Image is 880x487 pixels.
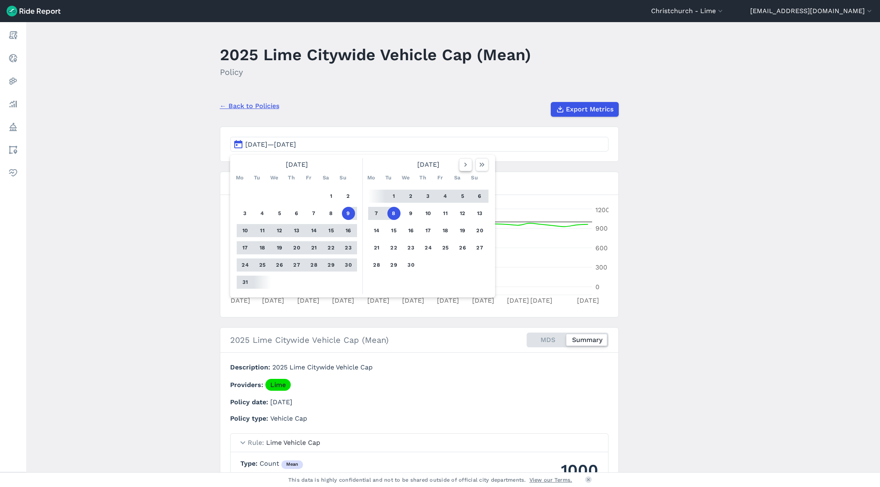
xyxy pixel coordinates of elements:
button: 9 [405,207,418,220]
button: 22 [325,241,338,254]
button: 27 [290,258,303,272]
button: 5 [456,190,469,203]
span: Policy date [230,398,270,406]
button: 17 [239,241,252,254]
button: 29 [387,258,400,272]
tspan: [DATE] [402,297,424,304]
button: 29 [325,258,338,272]
button: 30 [405,258,418,272]
div: Sa [319,171,333,184]
button: 2 [342,190,355,203]
span: Policy type [230,415,270,422]
button: Christchurch - Lime [651,6,724,16]
h2: 2025 Lime Citywide Vehicle Cap (Mean) [230,334,389,346]
div: Mo [365,171,378,184]
button: 22 [387,241,400,254]
button: 17 [422,224,435,237]
button: 14 [308,224,321,237]
button: 6 [473,190,486,203]
div: Fr [302,171,315,184]
div: Mo [233,171,247,184]
button: 4 [439,190,452,203]
button: 20 [473,224,486,237]
h2: Policy [220,66,531,78]
button: 27 [473,241,486,254]
button: 18 [439,224,452,237]
button: 13 [473,207,486,220]
button: 25 [439,241,452,254]
span: Description [230,363,272,371]
button: 7 [308,207,321,220]
div: We [268,171,281,184]
div: Su [337,171,350,184]
div: Sa [451,171,464,184]
tspan: [DATE] [577,297,599,304]
button: 21 [308,241,321,254]
span: Type [240,460,260,467]
div: Th [285,171,298,184]
span: Rule [248,439,266,446]
button: 26 [273,258,286,272]
a: Report [6,28,20,43]
button: 19 [273,241,286,254]
span: 2025 Lime Citywide Vehicle Cap [272,363,373,371]
button: 6 [290,207,303,220]
a: Policy [6,120,20,134]
button: 23 [405,241,418,254]
tspan: [DATE] [297,297,319,304]
button: 26 [456,241,469,254]
button: 30 [342,258,355,272]
button: [EMAIL_ADDRESS][DOMAIN_NAME] [750,6,873,16]
div: 1000 [545,459,598,481]
tspan: [DATE] [507,297,529,304]
button: 12 [456,207,469,220]
button: 8 [325,207,338,220]
button: 16 [342,224,355,237]
span: Vehicle Cap [270,415,307,422]
button: 24 [422,241,435,254]
a: Realtime [6,51,20,66]
a: Health [6,165,20,180]
a: ← Back to Policies [220,101,279,111]
div: Th [416,171,430,184]
span: [DATE] [270,398,292,406]
tspan: 1200 [595,206,610,214]
button: [DATE]—[DATE] [230,137,609,152]
button: 23 [342,241,355,254]
button: 1 [325,190,338,203]
button: 2 [405,190,418,203]
div: Tu [251,171,264,184]
button: 12 [273,224,286,237]
button: 20 [290,241,303,254]
div: [DATE] [233,158,360,171]
button: 15 [387,224,400,237]
span: Count [260,460,303,467]
button: Export Metrics [551,102,619,117]
button: 18 [256,241,269,254]
button: 25 [256,258,269,272]
button: 24 [239,258,252,272]
img: Ride Report [7,6,61,16]
span: Lime Vehicle Cap [266,439,320,446]
button: 3 [239,207,252,220]
button: 5 [273,207,286,220]
tspan: [DATE] [530,297,552,304]
div: [DATE] [365,158,492,171]
button: 7 [370,207,383,220]
div: We [399,171,412,184]
button: 28 [370,258,383,272]
tspan: 0 [595,283,599,291]
tspan: 900 [595,224,608,232]
h3: Compliance for 2025 Lime Citywide Vehicle Cap (Mean) [220,172,618,195]
div: Su [468,171,481,184]
button: 10 [239,224,252,237]
span: Providers [230,381,265,389]
tspan: [DATE] [472,297,494,304]
button: 21 [370,241,383,254]
tspan: [DATE] [262,297,284,304]
button: 4 [256,207,269,220]
button: 15 [325,224,338,237]
span: Export Metrics [566,104,613,114]
h1: 2025 Lime Citywide Vehicle Cap (Mean) [220,43,531,66]
button: 8 [387,207,400,220]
